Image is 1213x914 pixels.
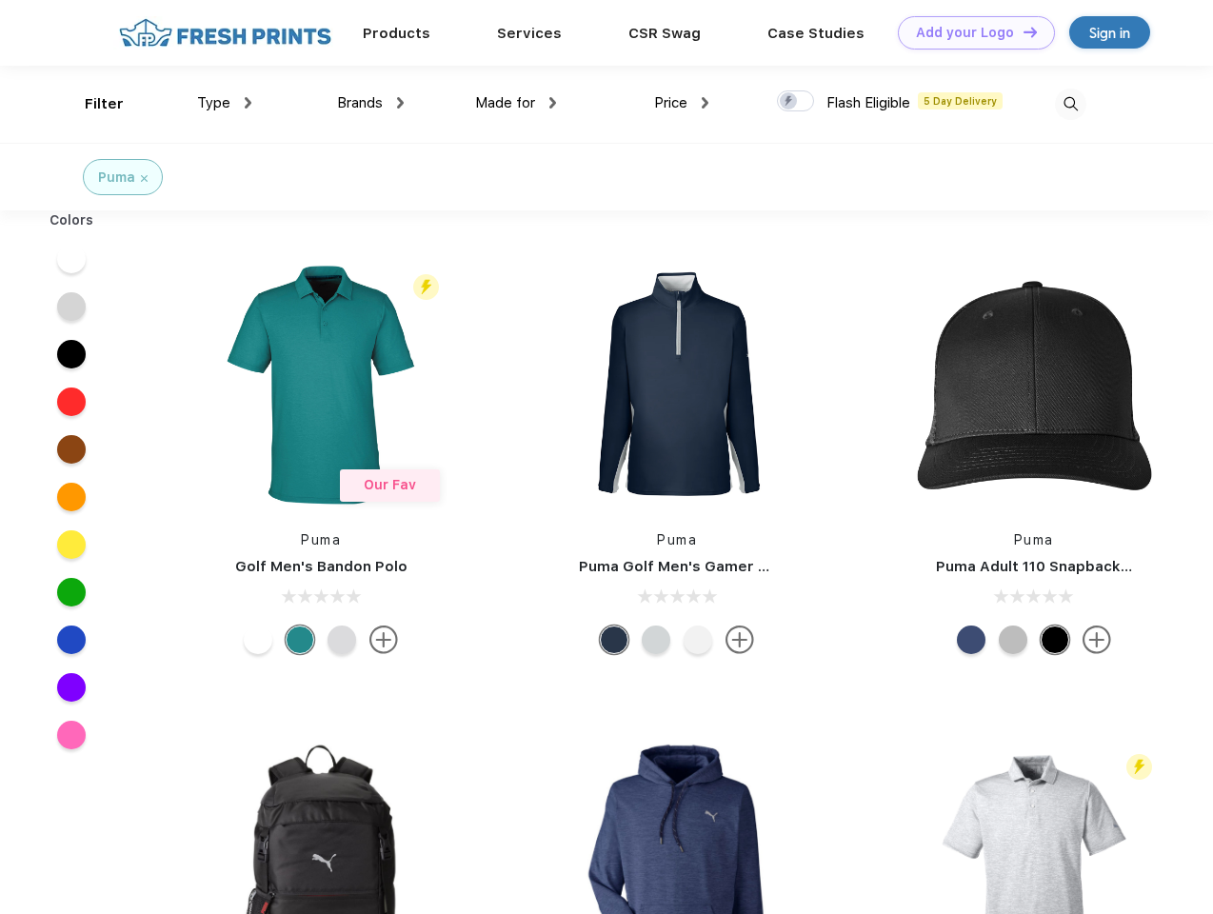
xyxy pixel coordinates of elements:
img: more.svg [1083,626,1111,654]
div: Bright White [684,626,712,654]
div: Navy Blazer [600,626,628,654]
img: dropdown.png [549,97,556,109]
div: Puma [98,168,135,188]
a: Puma [301,532,341,547]
a: Puma [1014,532,1054,547]
img: dropdown.png [702,97,708,109]
img: dropdown.png [397,97,404,109]
img: more.svg [369,626,398,654]
img: DT [1024,27,1037,37]
div: Green Lagoon [286,626,314,654]
span: 5 Day Delivery [918,92,1003,109]
span: Type [197,94,230,111]
img: fo%20logo%202.webp [113,16,337,50]
div: Filter [85,93,124,115]
img: filter_cancel.svg [141,175,148,182]
span: Flash Eligible [826,94,910,111]
div: Bright White [244,626,272,654]
a: Puma Golf Men's Gamer Golf Quarter-Zip [579,558,880,575]
div: Add your Logo [916,25,1014,41]
img: flash_active_toggle.svg [1126,754,1152,780]
a: CSR Swag [628,25,701,42]
img: func=resize&h=266 [550,258,804,511]
span: Brands [337,94,383,111]
a: Sign in [1069,16,1150,49]
img: dropdown.png [245,97,251,109]
a: Products [363,25,430,42]
div: Quarry with Brt Whit [999,626,1027,654]
span: Our Fav [364,477,416,492]
div: Pma Blk Pma Blk [1041,626,1069,654]
a: Golf Men's Bandon Polo [235,558,408,575]
img: flash_active_toggle.svg [413,274,439,300]
img: desktop_search.svg [1055,89,1086,120]
span: Made for [475,94,535,111]
div: High Rise [328,626,356,654]
img: func=resize&h=266 [194,258,447,511]
a: Services [497,25,562,42]
span: Price [654,94,687,111]
img: func=resize&h=266 [907,258,1161,511]
div: High Rise [642,626,670,654]
div: Peacoat Qut Shd [957,626,985,654]
div: Colors [35,210,109,230]
a: Puma [657,532,697,547]
img: more.svg [726,626,754,654]
div: Sign in [1089,22,1130,44]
